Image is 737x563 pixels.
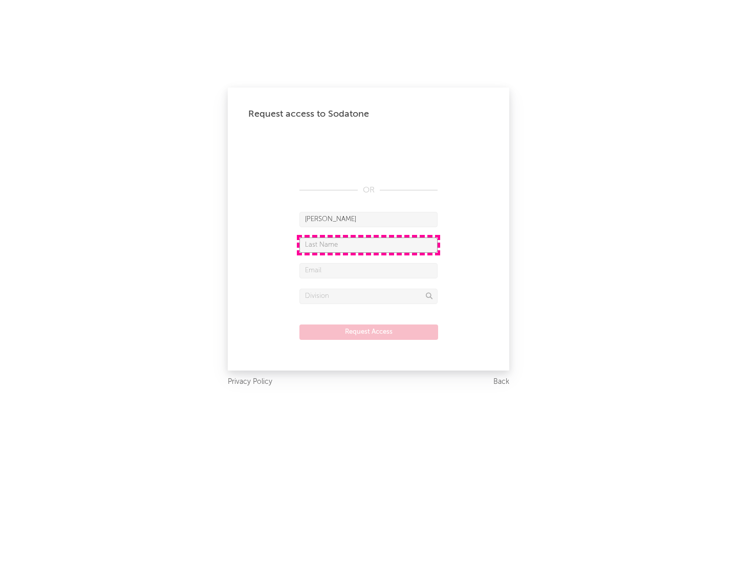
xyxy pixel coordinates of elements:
input: Division [299,289,438,304]
input: First Name [299,212,438,227]
input: Email [299,263,438,278]
div: OR [299,184,438,197]
a: Back [493,376,509,388]
input: Last Name [299,237,438,253]
a: Privacy Policy [228,376,272,388]
div: Request access to Sodatone [248,108,489,120]
button: Request Access [299,324,438,340]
